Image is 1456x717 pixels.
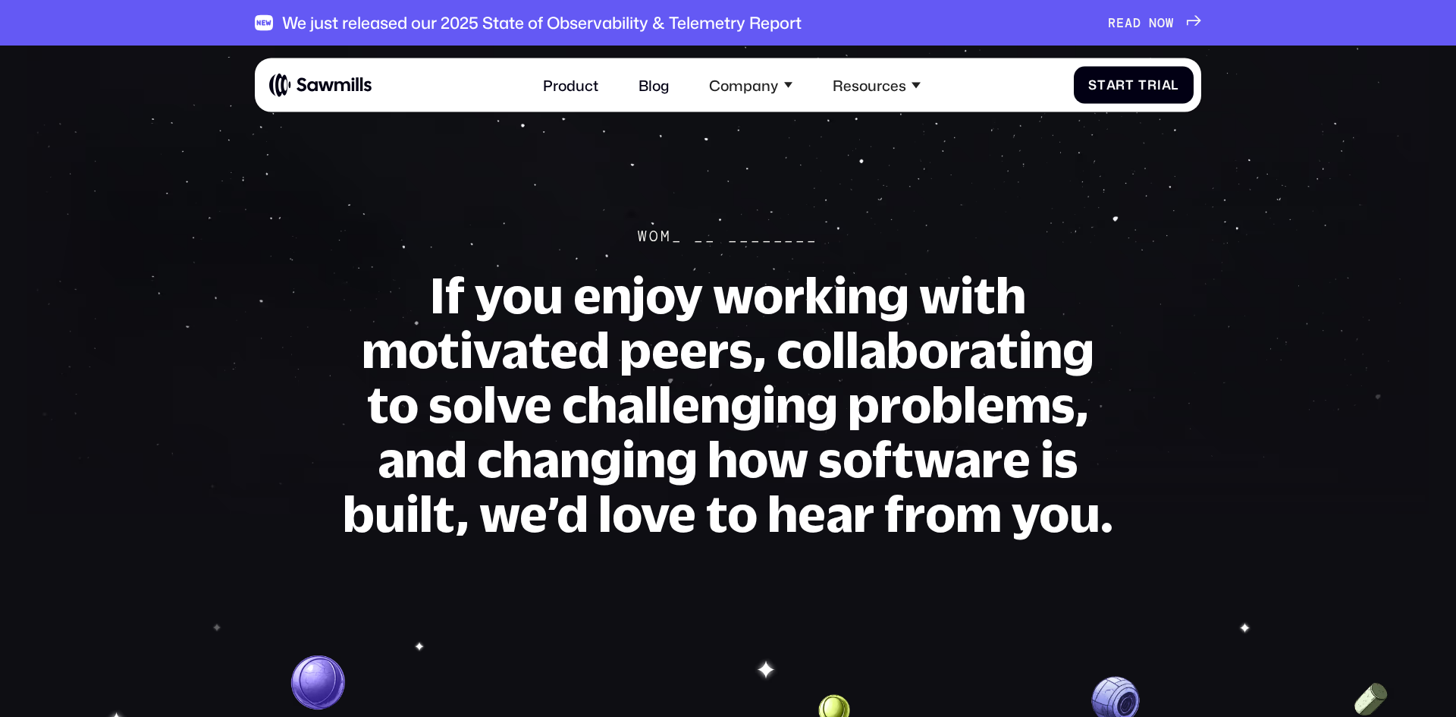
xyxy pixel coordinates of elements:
[1171,77,1179,93] span: l
[822,65,931,105] div: Resources
[1097,77,1106,93] span: t
[1149,15,1157,30] span: N
[1157,15,1166,30] span: O
[709,76,778,93] div: Company
[1108,15,1116,30] span: R
[627,65,680,105] a: Blog
[1074,66,1194,103] a: StartTrial
[1157,77,1162,93] span: i
[1162,77,1172,93] span: a
[341,267,1115,540] h1: If you enjoy working with motivated peers, collaborating to solve challenging problems, and chang...
[1147,77,1157,93] span: r
[638,228,818,245] div: Wom_ __ ________
[1166,15,1174,30] span: W
[1108,15,1201,30] a: READNOW
[532,65,610,105] a: Product
[833,76,906,93] div: Resources
[1125,15,1133,30] span: A
[1133,15,1141,30] span: D
[282,13,802,33] div: We just released our 2025 State of Observability & Telemetry Report
[1116,77,1125,93] span: r
[698,65,803,105] div: Company
[1138,77,1147,93] span: T
[1116,15,1125,30] span: E
[1088,77,1097,93] span: S
[1106,77,1116,93] span: a
[1125,77,1134,93] span: t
